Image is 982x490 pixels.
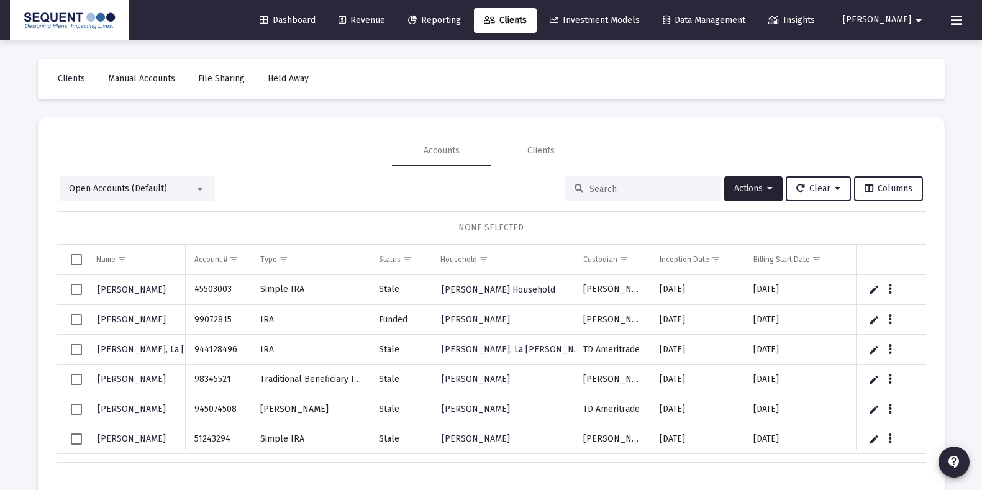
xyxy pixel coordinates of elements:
span: [PERSON_NAME] [98,433,166,444]
td: 945074508 [186,394,252,424]
td: [DATE] [745,454,848,484]
td: $0.00 [848,424,922,454]
a: Edit [868,374,880,385]
a: [PERSON_NAME] [440,370,511,388]
span: [PERSON_NAME] Household [442,284,555,295]
a: [PERSON_NAME] [96,370,167,388]
span: Show filter options for column 'Billing Start Date' [812,255,821,264]
button: Clear [786,176,851,201]
div: Select row [71,284,82,295]
div: Select row [71,433,82,445]
a: Clients [474,8,537,33]
span: Show filter options for column 'Inception Date' [711,255,721,264]
div: NONE SELECTED [66,222,916,234]
td: $21,551.40 [848,365,922,394]
span: [PERSON_NAME] [442,433,510,444]
a: [PERSON_NAME] Household [440,281,557,299]
span: Show filter options for column 'Household' [479,255,488,264]
span: Manual Accounts [108,73,175,84]
div: Select row [71,374,82,385]
td: TD Ameritrade [575,394,650,424]
div: Stale [379,283,423,296]
td: [DATE] [745,275,848,305]
span: Show filter options for column 'Name' [117,255,127,264]
div: Funded [379,314,423,326]
a: Edit [868,314,880,325]
a: [PERSON_NAME] [96,400,167,418]
td: IRA [252,454,370,484]
span: Actions [734,183,773,194]
td: [DATE] [651,424,745,454]
span: Data Management [663,15,745,25]
td: [DATE] [745,335,848,365]
div: Billing Start Date [753,255,810,265]
div: Clients [527,145,555,157]
td: [PERSON_NAME] [575,365,650,394]
td: Column Name [88,245,186,274]
span: [PERSON_NAME] [442,404,510,414]
span: [PERSON_NAME] [98,314,166,325]
div: Accounts [424,145,460,157]
span: Held Away [268,73,309,84]
span: Show filter options for column 'Type' [279,255,288,264]
div: Stale [379,403,423,415]
a: Dashboard [250,8,325,33]
span: Clients [58,73,85,84]
a: Manual Accounts [98,66,185,91]
div: Inception Date [660,255,709,265]
a: Edit [868,284,880,295]
span: Columns [865,183,912,194]
a: [PERSON_NAME] [440,311,511,329]
td: TD Ameritrade [575,454,650,484]
span: [PERSON_NAME], La [PERSON_NAME] [442,344,594,355]
a: Reporting [398,8,471,33]
td: [PERSON_NAME] [252,394,370,424]
td: Column Custodian [575,245,650,274]
td: Column Billing Start Date [745,245,848,274]
td: IRA [252,305,370,335]
div: Name [96,255,116,265]
input: Search [589,184,711,194]
span: Show filter options for column 'Account #' [229,255,239,264]
td: $0.00 [848,275,922,305]
td: 98345521 [186,365,252,394]
td: Simple IRA [252,275,370,305]
td: Traditional Beneficiary Ira [252,365,370,394]
td: IRA [252,335,370,365]
a: [PERSON_NAME], La [PERSON_NAME] [440,340,595,358]
span: [PERSON_NAME] [98,404,166,414]
a: [PERSON_NAME] [96,311,167,329]
img: Dashboard [19,8,120,33]
td: Column Account # [186,245,252,274]
td: [DATE] [651,394,745,424]
div: Select row [71,314,82,325]
td: Column Status [370,245,432,274]
td: Column Type [252,245,370,274]
span: Investment Models [550,15,640,25]
button: Columns [854,176,923,201]
td: [DATE] [745,365,848,394]
td: [DATE] [651,275,745,305]
span: [PERSON_NAME] [442,314,510,325]
td: $0.00 [848,335,922,365]
td: Column Inception Date [651,245,745,274]
div: Household [440,255,477,265]
span: Show filter options for column 'Status' [402,255,412,264]
a: Edit [868,344,880,355]
span: Revenue [339,15,385,25]
div: Custodian [583,255,617,265]
span: [PERSON_NAME] [98,374,166,384]
td: [DATE] [745,394,848,424]
span: [PERSON_NAME], La [PERSON_NAME] [98,344,250,355]
span: Reporting [408,15,461,25]
a: Edit [868,433,880,445]
span: Clients [484,15,527,25]
a: Held Away [258,66,319,91]
button: [PERSON_NAME] [828,7,941,32]
span: File Sharing [198,73,245,84]
a: [PERSON_NAME] [440,430,511,448]
a: Data Management [653,8,755,33]
span: Insights [768,15,815,25]
td: 944128496 [186,335,252,365]
a: Edit [868,404,880,415]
